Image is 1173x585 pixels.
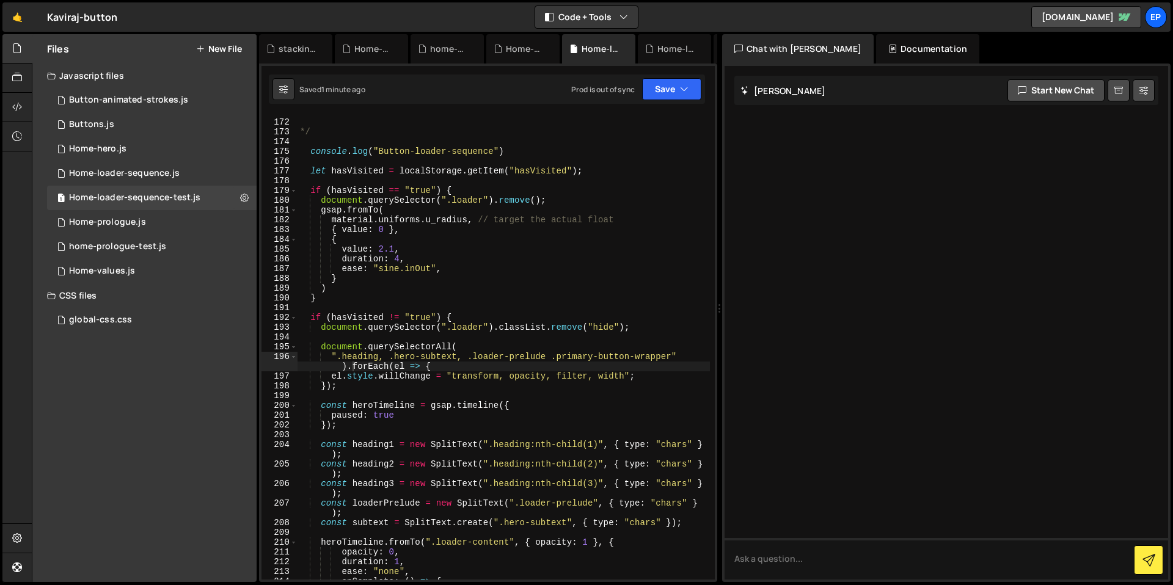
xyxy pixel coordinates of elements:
div: 172 [261,117,298,127]
div: 179 [261,186,298,195]
div: Home-loader-sequence-test.js [582,43,621,55]
div: Prod is out of sync [571,84,635,95]
div: 204 [261,440,298,459]
div: 203 [261,430,298,440]
div: Home-values.js [69,266,135,277]
div: Saved [299,84,365,95]
div: 207 [261,498,298,518]
div: 16061/43948.js [47,137,257,161]
div: Kaviraj-button [47,10,117,24]
div: Documentation [876,34,979,64]
div: 183 [261,225,298,234]
div: Home-loader-sequence.js [657,43,696,55]
div: home-prologue-test.js [430,43,469,55]
div: home-prologue-test.js [69,241,166,252]
a: 🤙 [2,2,32,32]
div: Home-prologue.js [506,43,545,55]
div: 210 [261,537,298,547]
div: Home-loader-sequence.js [69,168,180,179]
div: 198 [261,381,298,391]
div: 16061/43261.css [47,308,257,332]
a: [DOMAIN_NAME] [1031,6,1141,28]
div: 177 [261,166,298,176]
div: Button-animated-strokes.js [69,95,188,106]
div: 16061/43594.js [47,161,257,186]
div: CSS files [32,283,257,308]
div: Home-hero.js [69,144,126,154]
div: 16061/44087.js [47,234,257,259]
h2: [PERSON_NAME] [740,85,825,96]
div: 184 [261,234,298,244]
div: Buttons.js [69,119,114,130]
div: 193 [261,322,298,332]
div: Javascript files [32,64,257,88]
div: 181 [261,205,298,215]
div: 16061/43947.js [47,88,257,112]
button: New File [196,44,242,54]
div: 1 minute ago [321,84,365,95]
div: 209 [261,528,298,537]
div: 182 [261,215,298,225]
div: 187 [261,264,298,274]
div: 176 [261,156,298,166]
div: 185 [261,244,298,254]
div: 206 [261,479,298,498]
div: 16061/43249.js [47,210,257,234]
div: 213 [261,567,298,576]
div: Home-prologue.js [69,217,146,228]
div: 189 [261,283,298,293]
h2: Files [47,42,69,56]
div: 16061/43050.js [47,112,257,137]
div: 178 [261,176,298,186]
span: 1 [57,194,65,204]
div: 173 [261,127,298,137]
div: 212 [261,557,298,567]
div: 201 [261,410,298,420]
div: 16061/43950.js [47,259,257,283]
div: Home-values.js [354,43,393,55]
div: 196 [261,352,298,371]
div: 180 [261,195,298,205]
div: 174 [261,137,298,147]
div: 188 [261,274,298,283]
div: 194 [261,332,298,342]
div: 190 [261,293,298,303]
button: Start new chat [1007,79,1105,101]
div: 202 [261,420,298,430]
button: Code + Tools [535,6,638,28]
div: 175 [261,147,298,156]
div: global-css.css [69,314,132,325]
div: 195 [261,342,298,352]
div: 205 [261,459,298,479]
div: 16061/44088.js [47,186,257,210]
div: 191 [261,303,298,313]
div: 208 [261,518,298,528]
a: Ep [1145,6,1167,28]
div: 199 [261,391,298,401]
button: Save [642,78,701,100]
div: Chat with [PERSON_NAME] [722,34,874,64]
div: 197 [261,371,298,381]
div: 192 [261,313,298,322]
div: 211 [261,547,298,557]
div: 200 [261,401,298,410]
div: 186 [261,254,298,264]
div: stacking-card.js [279,43,318,55]
div: Home-loader-sequence-test.js [69,192,200,203]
